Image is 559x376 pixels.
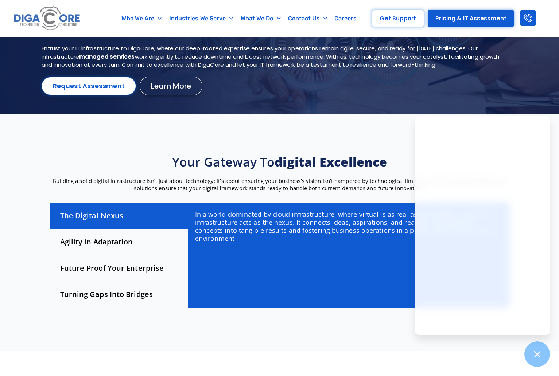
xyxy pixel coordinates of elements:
[118,10,165,27] a: Who We Are
[195,210,502,242] p: In a world dominated by cloud infrastructure, where virtual is as real as the tangible, a robust ...
[284,10,331,27] a: Contact Us
[166,10,237,27] a: Industries We Serve
[46,177,513,192] p: Building a solid digital infrastructure isn’t just about technology; it’s about ensuring your bus...
[275,153,387,170] strong: digital excellence
[435,16,506,21] span: Pricing & IT Assessment
[415,116,550,335] iframe: Chatgenie Messenger
[151,82,191,90] span: Learn More
[237,10,284,27] a: What We Do
[12,4,82,33] img: Digacore logo 1
[331,10,361,27] a: Careers
[112,10,366,27] nav: Menu
[79,53,135,60] a: managed services
[50,203,188,229] div: The Digital Nexus
[140,77,202,95] a: Learn More
[50,255,188,281] div: Future-Proof Your Enterprise
[372,10,424,27] a: Get Support
[46,154,513,170] h2: Your gateway to
[380,16,416,21] span: Get Support
[50,281,188,308] div: Turning Gaps Into Bridges
[42,44,500,69] p: Entrust your IT infrastructure to DigaCore, where our deep-rooted expertise ensures your operatio...
[50,229,188,255] div: Agility in Adaptation
[42,77,136,95] a: Request Assessment
[428,10,514,27] a: Pricing & IT Assessment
